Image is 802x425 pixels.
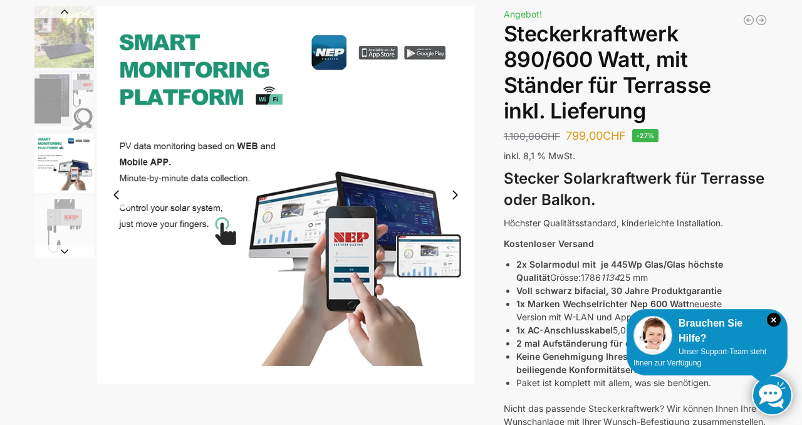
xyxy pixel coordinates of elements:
[516,297,768,323] li: neueste Version mit W-LAN und App zur Überwachung.
[103,182,130,208] button: Previous slide
[31,69,94,132] li: 2 / 10
[504,238,594,249] strong: Kostenloser Versand
[633,347,766,367] span: Unser Support-Team steht Ihnen zur Verfügung
[581,272,648,283] span: 1786 25 mm
[442,182,468,208] button: Next slide
[516,325,613,335] strong: 1x AC-Anschlusskabel
[34,6,94,18] button: Previous slide
[633,316,672,355] img: Customer service
[97,6,474,384] li: 3 / 10
[504,216,768,229] p: Höchster Qualitätsstandard, kinderleichte Installation.
[516,323,768,337] li: 5,0 m andere Längen im Shop
[516,338,735,349] strong: 2 mal Aufständerung für die Terrasse oder Garten.
[31,257,94,320] li: 5 / 10
[516,285,608,296] strong: Voll schwarz bifacial,
[34,196,94,256] img: nep-microwechselrichter-600w
[742,14,755,26] a: Balkonkraftwerk 890/600 Watt bificial Glas/Glas
[504,150,575,161] span: inkl. 8,1 % MwSt.
[516,351,758,375] strong: Keine Genehmigung Ihres Stromanbieters nötig, nur die beiliegende Konformitätserklärung einreichen.
[767,313,781,327] i: Schließen
[611,285,722,296] strong: 30 Jahre Produktgarantie
[566,129,626,142] bdi: 799,00
[34,134,94,193] img: H2c172fe1dfc145729fae6a5890126e09w.jpg_960x960_39c920dd-527c-43d8-9d2f-57e1d41b5fed_1445x
[31,194,94,257] li: 4 / 10
[504,21,768,123] h1: Steckerkraftwerk 890/600 Watt, mit Ständer für Terrasse inkl. Lieferung
[97,6,474,384] img: H2c172fe1dfc145729fae6a5890126e09w.jpg_960x960_39c920dd-527c-43d8-9d2f-57e1d41b5fed_1445x
[31,6,94,69] li: 1 / 10
[31,132,94,194] li: 3 / 10
[34,71,94,130] img: Balkonkraftwerk 860
[516,298,689,309] strong: 1x Marken Wechselrichter Nep 600 Watt
[632,129,659,142] span: -27%
[633,316,781,346] div: Brauchen Sie Hilfe?
[504,130,560,142] bdi: 1.100,00
[34,245,94,258] button: Next slide
[516,376,768,389] li: Paket ist komplett mit allem, was sie benötigen.
[516,259,723,283] strong: 2x Solarmodul mit je 445Wp Glas/Glas höchste Qualität
[504,9,542,19] span: Angebot!
[601,272,620,283] em: 1134
[516,258,768,284] li: Grösse:
[34,6,94,68] img: Solaranlagen Terrasse, Garten Balkon
[755,14,768,26] a: Balkonkraftwerk 1780 Watt mit 4 KWh Zendure Batteriespeicher Notstrom fähig
[504,169,764,209] strong: Stecker Solarkraftwerk für Terrasse oder Balkon.
[603,129,626,142] span: CHF
[541,130,560,142] span: CHF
